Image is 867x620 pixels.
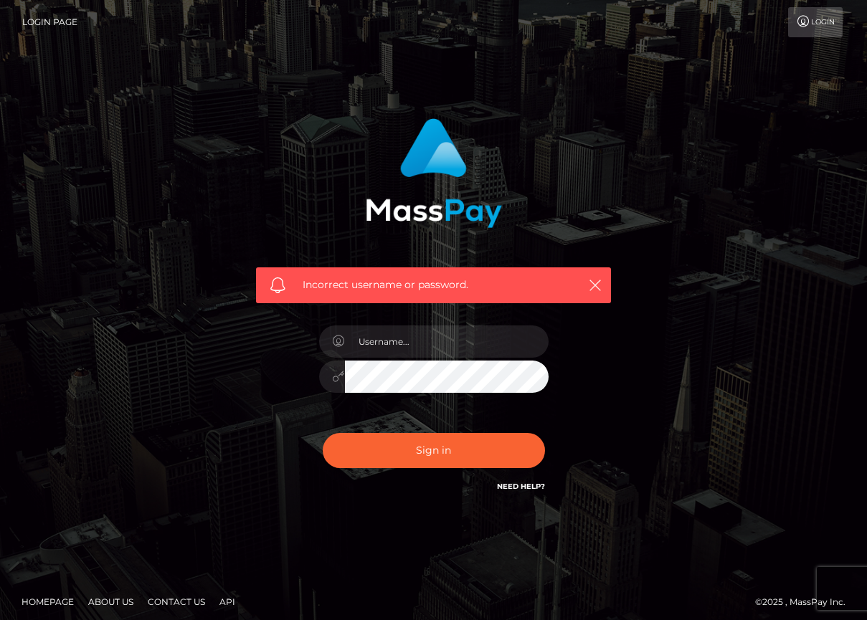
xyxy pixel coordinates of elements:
img: MassPay Login [366,118,502,228]
a: API [214,591,241,613]
a: Login Page [22,7,77,37]
a: Need Help? [497,482,545,491]
input: Username... [345,325,549,358]
span: Incorrect username or password. [303,277,564,292]
a: Contact Us [142,591,211,613]
a: Login [788,7,843,37]
a: About Us [82,591,139,613]
div: © 2025 , MassPay Inc. [755,594,856,610]
button: Sign in [323,433,545,468]
a: Homepage [16,591,80,613]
